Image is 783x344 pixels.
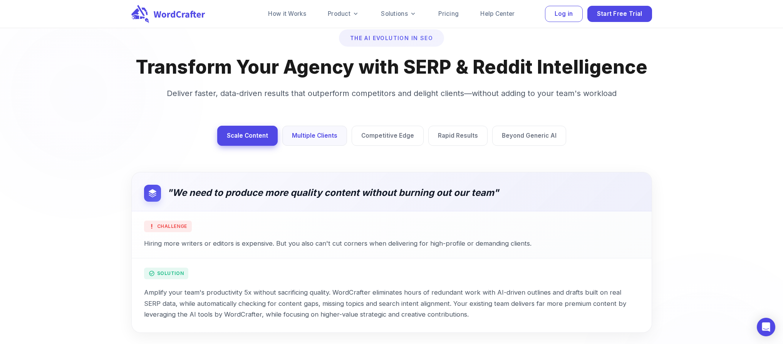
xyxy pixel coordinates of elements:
[144,287,639,320] p: Amplify your team's productivity 5x without sacrificing quality. WordCrafter eliminates hours of ...
[597,9,642,19] span: Start Free Trial
[428,126,488,146] div: Rapid Results
[587,6,652,22] button: Start Free Trial
[167,185,639,199] h5: " We need to produce more quality content without burning out our team "
[217,126,278,146] div: Scale Content
[545,6,583,22] button: Log in
[282,126,347,146] div: Multiple Clients
[338,124,446,147] div: Use case scenarios
[471,6,524,22] a: Help Center
[149,87,634,99] h3: Deliver faster, data-driven results that outperform competitors and delight clients—without addin...
[259,6,315,22] a: How it Works
[144,238,639,249] p: Hiring more writers or editors is expensive. But you also can't cut corners when delivering for h...
[352,126,424,146] div: Competitive Edge
[429,6,468,22] a: Pricing
[319,6,369,22] a: Product
[372,6,426,22] a: Solutions
[341,31,442,45] p: The AI Evolution in SEO
[144,268,189,279] div: Solution
[555,9,573,19] span: Log in
[757,318,775,336] div: Open Intercom Messenger
[492,126,566,146] div: Beyond Generic AI
[144,221,192,232] div: Challenge
[131,56,652,78] h2: Transform Your Agency with SERP & Reddit Intelligence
